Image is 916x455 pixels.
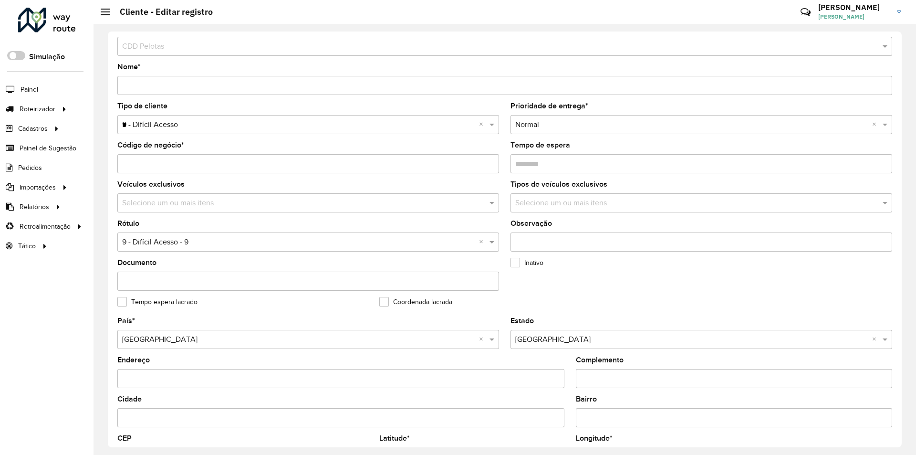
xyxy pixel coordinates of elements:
[117,179,185,190] label: Veículos exclusivos
[576,393,597,405] label: Bairro
[818,3,890,12] h3: [PERSON_NAME]
[510,100,588,112] label: Prioridade de entrega
[117,315,135,327] label: País
[117,297,198,307] label: Tempo espera lacrado
[576,354,624,366] label: Complemento
[20,222,71,232] span: Retroalimentação
[872,334,880,345] span: Clear all
[818,12,890,21] span: [PERSON_NAME]
[117,433,132,444] label: CEP
[379,433,410,444] label: Latitude
[18,163,42,173] span: Pedidos
[117,61,141,73] label: Nome
[872,119,880,130] span: Clear all
[20,182,56,192] span: Importações
[576,433,613,444] label: Longitude
[20,143,76,153] span: Painel de Sugestão
[479,236,487,248] span: Clear all
[510,258,543,268] label: Inativo
[479,334,487,345] span: Clear all
[117,354,150,366] label: Endereço
[117,218,139,229] label: Rótulo
[479,119,487,130] span: Clear all
[29,51,65,63] label: Simulação
[18,241,36,251] span: Tático
[117,100,167,112] label: Tipo de cliente
[21,85,38,95] span: Painel
[510,139,570,151] label: Tempo de espera
[110,7,213,17] h2: Cliente - Editar registro
[117,257,156,268] label: Documento
[18,124,48,134] span: Cadastros
[20,104,55,114] span: Roteirizador
[379,297,452,307] label: Coordenada lacrada
[795,2,816,22] a: Contato Rápido
[117,393,142,405] label: Cidade
[20,202,49,212] span: Relatórios
[510,179,607,190] label: Tipos de veículos exclusivos
[510,315,534,327] label: Estado
[117,139,184,151] label: Código de negócio
[510,218,552,229] label: Observação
